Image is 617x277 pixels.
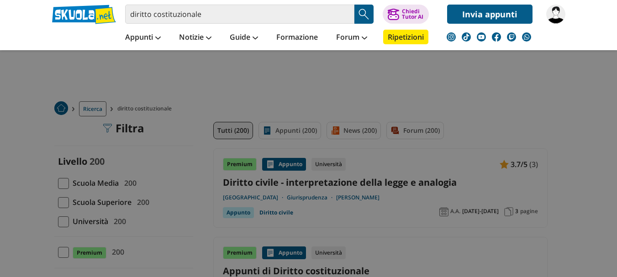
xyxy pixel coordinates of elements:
[177,30,214,46] a: Notizie
[522,32,531,42] img: WhatsApp
[447,32,456,42] img: instagram
[383,30,428,44] a: Ripetizioni
[546,5,565,24] img: Renatadc
[477,32,486,42] img: youtube
[383,5,429,24] button: ChiediTutor AI
[227,30,260,46] a: Guide
[334,30,369,46] a: Forum
[492,32,501,42] img: facebook
[402,9,423,20] div: Chiedi Tutor AI
[274,30,320,46] a: Formazione
[462,32,471,42] img: tiktok
[507,32,516,42] img: twitch
[125,5,354,24] input: Cerca appunti, riassunti o versioni
[354,5,374,24] button: Search Button
[357,7,371,21] img: Cerca appunti, riassunti o versioni
[447,5,533,24] a: Invia appunti
[123,30,163,46] a: Appunti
